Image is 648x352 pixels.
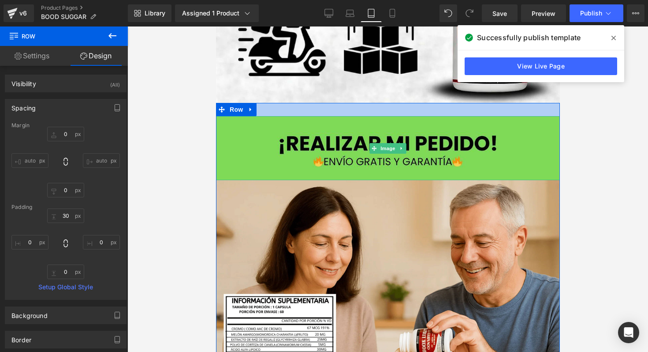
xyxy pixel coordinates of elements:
a: Design [64,46,128,66]
span: Image [163,117,181,127]
div: Assigned 1 Product [182,9,252,18]
span: Preview [532,9,555,18]
input: 0 [11,153,48,168]
a: Mobile [382,4,403,22]
input: 0 [47,183,84,197]
span: BOOD SUGGAR [41,13,86,20]
input: 0 [47,208,84,223]
button: Redo [461,4,478,22]
button: Publish [570,4,623,22]
input: 0 [47,265,84,279]
span: Successfully publish template [477,32,581,43]
a: Tablet [361,4,382,22]
a: Desktop [318,4,339,22]
a: View Live Page [465,57,617,75]
div: Visibility [11,75,36,87]
a: v6 [4,4,34,22]
a: Laptop [339,4,361,22]
div: Spacing [11,99,36,112]
span: Library [145,9,165,17]
div: Padding [11,204,120,210]
a: New Library [128,4,171,22]
a: Expand / Collapse [181,117,190,127]
span: Row [9,26,97,46]
input: 0 [47,127,84,141]
div: v6 [18,8,29,19]
span: Publish [580,10,602,17]
span: Row [11,76,29,90]
a: Product Pages [41,4,128,11]
button: More [627,4,644,22]
a: Expand / Collapse [29,76,41,90]
div: Margin [11,122,120,129]
div: Background [11,307,48,319]
input: 0 [83,153,120,168]
div: Border [11,331,31,344]
button: Undo [439,4,457,22]
input: 0 [83,235,120,250]
a: Preview [521,4,566,22]
a: Setup Global Style [11,284,120,291]
div: (All) [110,75,120,90]
div: Open Intercom Messenger [618,322,639,343]
span: Save [492,9,507,18]
input: 0 [11,235,48,250]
